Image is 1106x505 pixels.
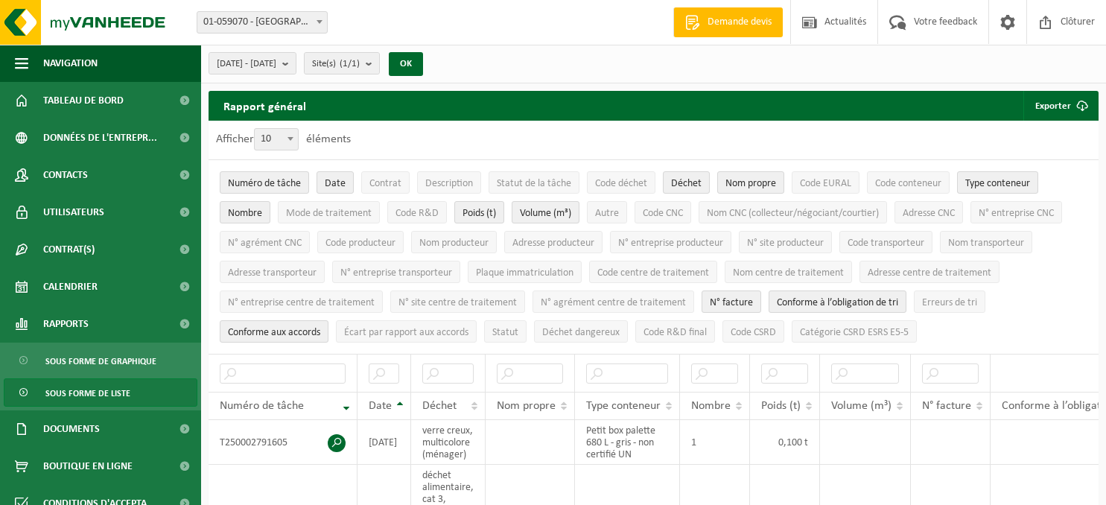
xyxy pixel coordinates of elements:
[43,268,98,305] span: Calendrier
[317,231,404,253] button: Code producteurCode producteur: Activate to sort
[702,290,761,313] button: N° factureN° facture: Activate to sort
[859,261,999,283] button: Adresse centre de traitementAdresse centre de traitement: Activate to sort
[725,178,776,189] span: Nom propre
[722,320,784,343] button: Code CSRDCode CSRD: Activate to sort
[228,297,375,308] span: N° entreprise centre de traitement
[731,327,776,338] span: Code CSRD
[534,320,628,343] button: Déchet dangereux : Activate to sort
[228,238,302,249] span: N° agrément CNC
[970,201,1062,223] button: N° entreprise CNCN° entreprise CNC: Activate to sort
[587,171,655,194] button: Code déchetCode déchet: Activate to sort
[45,347,156,375] span: Sous forme de graphique
[217,53,276,75] span: [DATE] - [DATE]
[800,327,909,338] span: Catégorie CSRD ESRS E5-5
[618,238,723,249] span: N° entreprise producteur
[673,7,783,37] a: Demande devis
[228,327,320,338] span: Conforme aux accords
[43,119,157,156] span: Données de l'entrepr...
[671,178,702,189] span: Déchet
[725,261,852,283] button: Nom centre de traitementNom centre de traitement: Activate to sort
[541,297,686,308] span: N° agrément centre de traitement
[699,201,887,223] button: Nom CNC (collecteur/négociant/courtier)Nom CNC (collecteur/négociant/courtier): Activate to sort
[717,171,784,194] button: Nom propreNom propre: Activate to sort
[777,297,898,308] span: Conforme à l’obligation de tri
[489,171,579,194] button: Statut de la tâcheStatut de la tâche: Activate to sort
[220,201,270,223] button: NombreNombre: Activate to sort
[533,290,694,313] button: N° agrément centre de traitementN° agrément centre de traitement: Activate to sort
[497,400,556,412] span: Nom propre
[325,178,346,189] span: Date
[254,128,299,150] span: 10
[43,231,95,268] span: Contrat(s)
[512,238,594,249] span: Adresse producteur
[369,178,401,189] span: Contrat
[220,171,309,194] button: Numéro de tâcheNuméro de tâche: Activate to remove sorting
[848,238,924,249] span: Code transporteur
[255,129,298,150] span: 10
[411,420,486,465] td: verre creux, multicolore (ménager)
[484,320,527,343] button: StatutStatut: Activate to sort
[769,290,906,313] button: Conforme à l’obligation de tri : Activate to sort
[800,178,851,189] span: Code EURAL
[643,327,707,338] span: Code R&D final
[390,290,525,313] button: N° site centre de traitementN° site centre de traitement: Activate to sort
[325,238,395,249] span: Code producteur
[542,327,620,338] span: Déchet dangereux
[575,420,680,465] td: Petit box palette 680 L - gris - non certifié UN
[340,267,452,279] span: N° entreprise transporteur
[903,208,955,219] span: Adresse CNC
[395,208,439,219] span: Code R&D
[635,201,691,223] button: Code CNCCode CNC: Activate to sort
[332,261,460,283] button: N° entreprise transporteurN° entreprise transporteur: Activate to sort
[197,12,327,33] span: 01-059070 - YANKA - LILLE
[340,59,360,69] count: (1/1)
[643,208,683,219] span: Code CNC
[750,420,820,465] td: 0,100 t
[312,53,360,75] span: Site(s)
[216,133,351,145] label: Afficher éléments
[286,208,372,219] span: Mode de traitement
[43,410,100,448] span: Documents
[387,201,447,223] button: Code R&DCode R&amp;D: Activate to sort
[965,178,1030,189] span: Type conteneur
[398,297,517,308] span: N° site centre de traitement
[707,208,879,219] span: Nom CNC (collecteur/négociant/courtier)
[635,320,715,343] button: Code R&D finalCode R&amp;D final: Activate to sort
[520,208,571,219] span: Volume (m³)
[425,178,473,189] span: Description
[492,327,518,338] span: Statut
[278,201,380,223] button: Mode de traitementMode de traitement: Activate to sort
[704,15,775,30] span: Demande devis
[922,297,977,308] span: Erreurs de tri
[220,320,328,343] button: Conforme aux accords : Activate to sort
[228,178,301,189] span: Numéro de tâche
[831,400,892,412] span: Volume (m³)
[43,194,104,231] span: Utilisateurs
[336,320,477,343] button: Écart par rapport aux accordsÉcart par rapport aux accords: Activate to sort
[586,400,661,412] span: Type conteneur
[357,420,411,465] td: [DATE]
[948,238,1024,249] span: Nom transporteur
[597,267,709,279] span: Code centre de traitement
[43,156,88,194] span: Contacts
[369,400,392,412] span: Date
[839,231,932,253] button: Code transporteurCode transporteur: Activate to sort
[894,201,963,223] button: Adresse CNCAdresse CNC: Activate to sort
[209,91,321,121] h2: Rapport général
[792,320,917,343] button: Catégorie CSRD ESRS E5-5Catégorie CSRD ESRS E5-5: Activate to sort
[504,231,603,253] button: Adresse producteurAdresse producteur: Activate to sort
[463,208,496,219] span: Poids (t)
[209,420,357,465] td: T250002791605
[304,52,380,74] button: Site(s)(1/1)
[940,231,1032,253] button: Nom transporteurNom transporteur: Activate to sort
[733,267,844,279] span: Nom centre de traitement
[476,267,573,279] span: Plaque immatriculation
[512,201,579,223] button: Volume (m³)Volume (m³): Activate to sort
[610,231,731,253] button: N° entreprise producteurN° entreprise producteur: Activate to sort
[220,290,383,313] button: N° entreprise centre de traitementN° entreprise centre de traitement: Activate to sort
[747,238,824,249] span: N° site producteur
[680,420,750,465] td: 1
[417,171,481,194] button: DescriptionDescription: Activate to sort
[317,171,354,194] button: DateDate: Activate to sort
[914,290,985,313] button: Erreurs de triErreurs de tri: Activate to sort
